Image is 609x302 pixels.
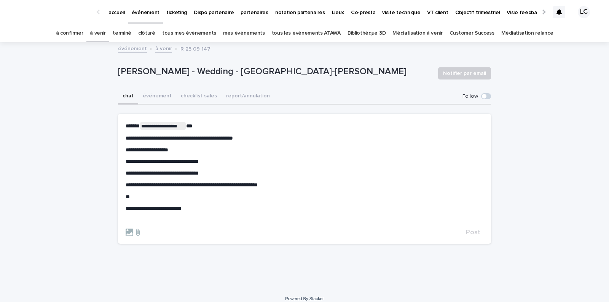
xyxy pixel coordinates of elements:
button: Notifier par email [438,67,491,79]
a: clôturé [138,24,155,42]
button: événement [138,89,176,105]
a: Powered By Stacker [285,296,324,301]
a: mes événements [223,24,265,42]
p: [PERSON_NAME] - Wedding - [GEOGRAPHIC_DATA]-[PERSON_NAME] [118,66,432,77]
a: à venir [90,24,106,42]
span: Post [466,229,480,236]
a: Médiatisation relance [501,24,553,42]
button: report/annulation [222,89,274,105]
a: événement [118,44,147,52]
a: Bibliothèque 3D [348,24,386,42]
a: Médiatisation à venir [392,24,443,42]
div: LC [578,6,590,18]
a: à venir [155,44,172,52]
button: chat [118,89,138,105]
a: à confirmer [56,24,83,42]
button: Post [463,229,483,236]
p: R 25 09 147 [180,44,210,52]
button: checklist sales [176,89,222,105]
a: terminé [113,24,131,42]
a: Customer Success [450,24,494,42]
a: tous les événements ATAWA [272,24,341,42]
span: Notifier par email [443,70,486,77]
a: tous mes événements [162,24,216,42]
img: Ls34BcGeRexTGTNfXpUC [15,5,89,20]
p: Follow [462,93,478,100]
